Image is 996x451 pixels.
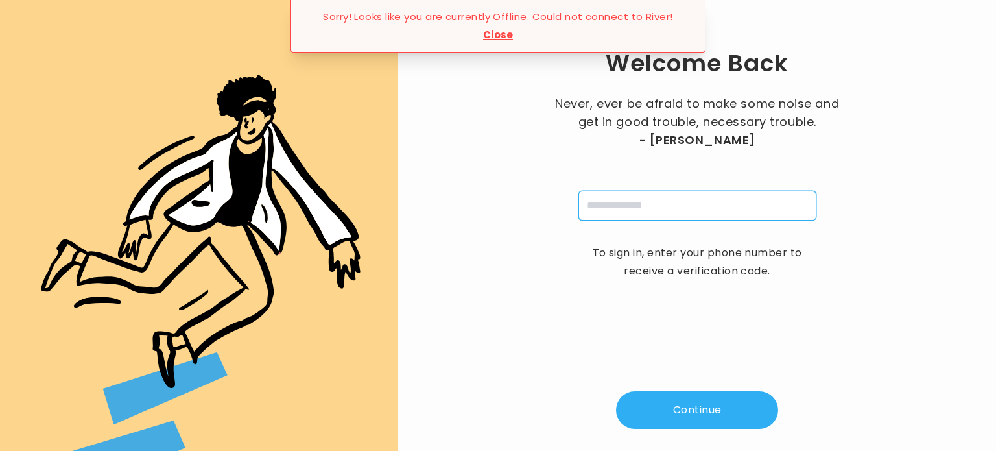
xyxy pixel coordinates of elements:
[483,26,513,44] button: Close
[639,131,755,149] span: - [PERSON_NAME]
[584,244,811,280] p: To sign in, enter your phone number to receive a verification code.
[606,48,789,79] h1: Welcome Back
[616,391,778,429] button: Continue
[551,95,843,149] p: Never, ever be afraid to make some noise and get in good trouble, necessary trouble.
